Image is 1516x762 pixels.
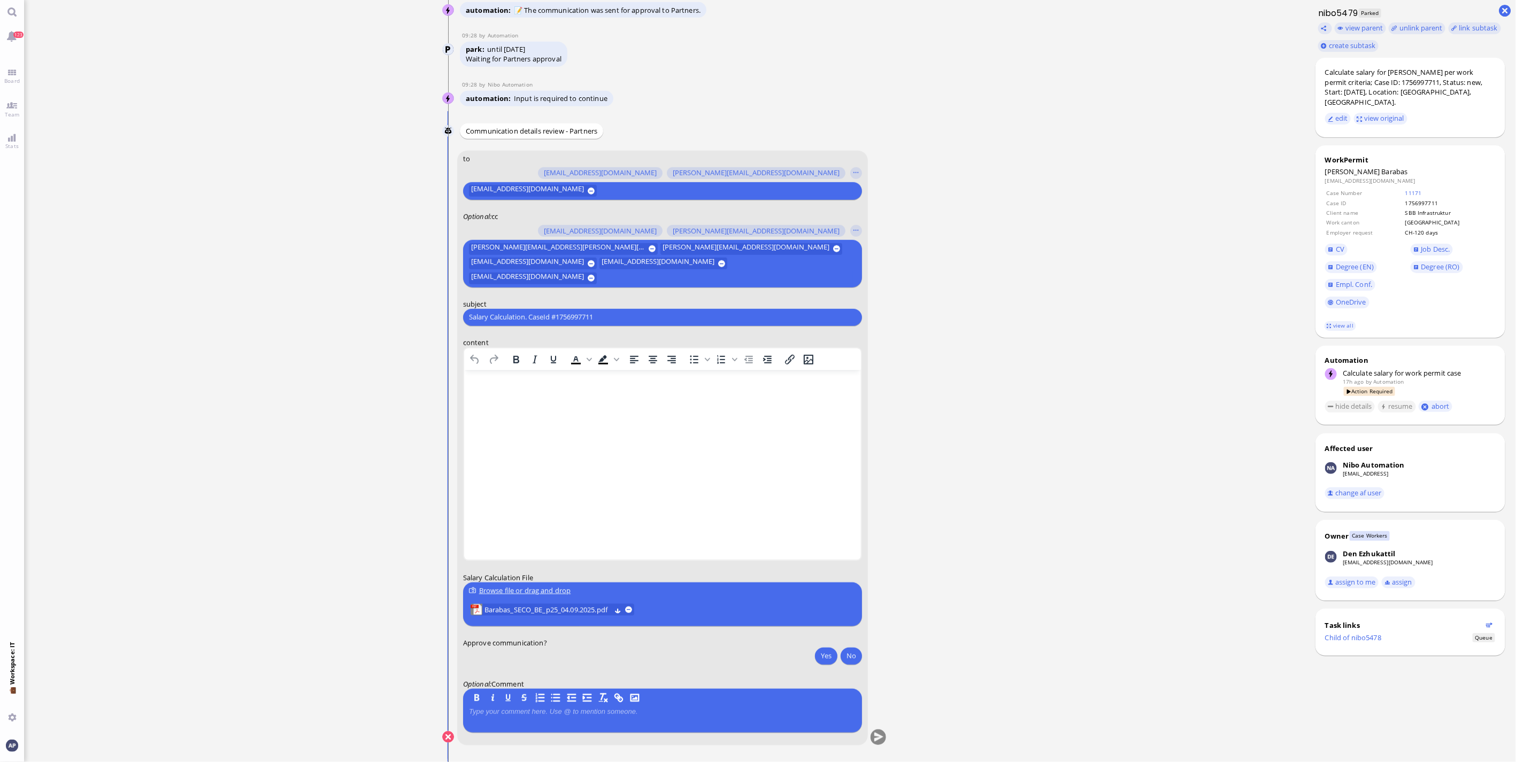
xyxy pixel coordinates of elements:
button: resume [1378,401,1416,413]
button: Decrease indent [739,352,757,367]
a: view all [1325,321,1356,330]
span: Salary Calculation File [463,573,533,582]
em: : [463,679,491,689]
button: view original [1354,113,1407,125]
button: Align center [643,352,661,367]
span: Optional [463,679,490,689]
button: change af user [1325,487,1385,499]
span: 09:28 [462,81,479,88]
span: [DATE] [504,44,525,54]
span: by [479,81,488,88]
span: automation@bluelakelegal.com [488,32,518,39]
button: view parent [1335,22,1386,34]
img: Barabas_SECO_BE_p25_04.09.2025.pdf [470,604,482,616]
span: [PERSON_NAME][EMAIL_ADDRESS][DOMAIN_NAME] [672,227,839,235]
span: automation@nibo.ai [488,81,533,88]
span: Action Required [1344,387,1396,396]
a: Degree (EN) [1325,261,1377,273]
span: Optional [463,212,490,221]
button: unlink parent [1389,22,1445,34]
button: [EMAIL_ADDRESS][DOMAIN_NAME] [599,258,727,269]
span: cc [491,212,498,221]
button: Align left [625,352,643,367]
span: Empl. Conf. [1336,279,1372,289]
span: automation@bluelakelegal.com [1374,378,1404,385]
button: Bold [506,352,525,367]
span: 💼 Workspace: IT [8,685,16,709]
div: Automation [1325,355,1496,365]
span: Comment [491,679,524,689]
span: Board [2,77,22,84]
div: Calculate salary for [PERSON_NAME] per work permit criteria; Case ID: 1756997711, Status: new, St... [1325,67,1496,107]
span: [EMAIL_ADDRESS][DOMAIN_NAME] [602,258,714,269]
td: SBB Infrastruktur [1405,208,1495,217]
a: Empl. Conf. [1325,279,1375,291]
button: I [487,692,498,704]
button: Align right [662,352,680,367]
h1: nibo5479 [1315,7,1358,19]
span: link subtask [1459,23,1498,33]
span: content [463,337,489,347]
div: Task links [1325,620,1483,630]
span: Parked [1359,9,1382,18]
span: Stats [3,142,21,150]
span: [PERSON_NAME][EMAIL_ADDRESS][PERSON_NAME][DOMAIN_NAME] [471,243,644,254]
span: automation [466,94,514,103]
button: edit [1325,113,1351,125]
button: B [471,692,482,704]
span: [EMAIL_ADDRESS][DOMAIN_NAME] [471,273,583,284]
td: Client name [1326,208,1404,217]
td: Employer request [1326,228,1404,237]
span: Input is required to continue [514,94,607,103]
button: Yes [815,647,837,664]
button: Underline [544,352,562,367]
span: subject [463,299,487,308]
span: Degree (RO) [1421,262,1460,271]
a: Degree (RO) [1411,261,1463,273]
span: 17h ago [1343,378,1364,385]
button: Copy ticket nibo5479 link to clipboard [1318,22,1332,34]
button: [EMAIL_ADDRESS][DOMAIN_NAME] [538,167,663,179]
button: No [841,647,862,664]
button: [PERSON_NAME][EMAIL_ADDRESS][DOMAIN_NAME] [666,225,845,237]
td: Case ID [1326,199,1404,207]
div: Waiting for Partners approval [466,54,561,64]
span: Job Desc. [1421,244,1450,254]
span: [EMAIL_ADDRESS][DOMAIN_NAME] [471,258,583,269]
button: Redo [484,352,502,367]
span: 123 [13,32,24,38]
lob-view: Barabas_SECO_BE_p25_04.09.2025.pdf [470,604,634,616]
span: by [479,32,488,39]
span: [PERSON_NAME][EMAIL_ADDRESS][DOMAIN_NAME] [672,169,839,177]
button: [EMAIL_ADDRESS][DOMAIN_NAME] [469,185,597,197]
span: to [463,153,470,163]
button: [PERSON_NAME][EMAIL_ADDRESS][DOMAIN_NAME] [660,243,842,254]
img: You [6,740,18,751]
img: Automation [443,44,455,56]
span: [EMAIL_ADDRESS][DOMAIN_NAME] [544,227,657,235]
span: Team [2,111,22,118]
td: 1756997711 [1405,199,1495,207]
a: [EMAIL_ADDRESS][DOMAIN_NAME] [1343,558,1433,566]
div: Browse file or drag and drop [469,585,856,596]
td: [GEOGRAPHIC_DATA] [1405,218,1495,227]
button: abort [1419,401,1452,412]
button: Insert/edit image [799,352,817,367]
button: [PERSON_NAME][EMAIL_ADDRESS][DOMAIN_NAME] [666,167,845,179]
button: [EMAIL_ADDRESS][DOMAIN_NAME] [469,273,597,284]
span: Barabas_SECO_BE_p25_04.09.2025.pdf [484,604,610,616]
span: Degree (EN) [1336,262,1374,271]
button: [EMAIL_ADDRESS][DOMAIN_NAME] [538,225,663,237]
span: by [1366,378,1372,385]
span: park [466,44,487,54]
span: Barabas [1382,167,1408,176]
button: Italic [525,352,543,367]
span: 09:28 [462,32,479,39]
a: Child of nibo5478 [1325,633,1381,642]
button: Download Barabas_SECO_BE_p25_04.09.2025.pdf [614,606,621,613]
td: CH-120 days [1405,228,1495,237]
img: Nibo Automation [443,93,455,105]
div: WorkPermit [1325,155,1496,165]
span: Case Workers [1350,531,1390,540]
span: [PERSON_NAME][EMAIL_ADDRESS][DOMAIN_NAME] [663,243,829,254]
